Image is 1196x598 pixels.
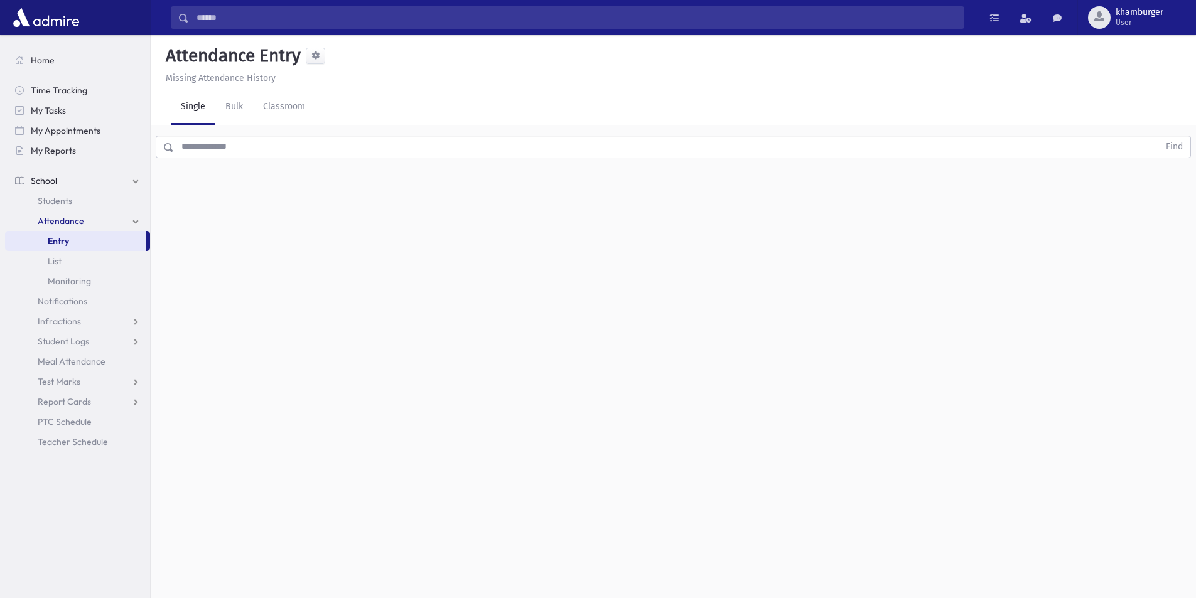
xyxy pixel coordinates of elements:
span: Time Tracking [31,85,87,96]
span: Test Marks [38,376,80,387]
span: User [1116,18,1163,28]
a: Report Cards [5,392,150,412]
a: Monitoring [5,271,150,291]
span: Students [38,195,72,206]
a: Infractions [5,311,150,331]
a: Single [171,90,215,125]
a: Entry [5,231,146,251]
a: Students [5,191,150,211]
span: Meal Attendance [38,356,105,367]
span: Report Cards [38,396,91,407]
a: PTC Schedule [5,412,150,432]
a: Teacher Schedule [5,432,150,452]
a: Bulk [215,90,253,125]
span: Entry [48,235,69,247]
span: My Tasks [31,105,66,116]
span: My Reports [31,145,76,156]
img: AdmirePro [10,5,82,30]
a: Student Logs [5,331,150,351]
span: Attendance [38,215,84,227]
h5: Attendance Entry [161,45,301,67]
a: My Reports [5,141,150,161]
a: List [5,251,150,271]
span: Monitoring [48,275,91,287]
span: Student Logs [38,336,89,347]
a: Attendance [5,211,150,231]
button: Find [1158,136,1190,158]
a: Notifications [5,291,150,311]
span: khamburger [1116,8,1163,18]
span: Teacher Schedule [38,436,108,447]
input: Search [189,6,964,29]
span: List [48,255,62,267]
a: Meal Attendance [5,351,150,371]
span: Notifications [38,296,87,307]
span: My Appointments [31,125,100,136]
span: PTC Schedule [38,416,92,427]
a: My Tasks [5,100,150,120]
a: Classroom [253,90,315,125]
u: Missing Attendance History [166,73,276,83]
span: School [31,175,57,186]
span: Home [31,55,55,66]
a: Test Marks [5,371,150,392]
a: Home [5,50,150,70]
a: Missing Attendance History [161,73,276,83]
a: Time Tracking [5,80,150,100]
a: My Appointments [5,120,150,141]
span: Infractions [38,316,81,327]
a: School [5,171,150,191]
